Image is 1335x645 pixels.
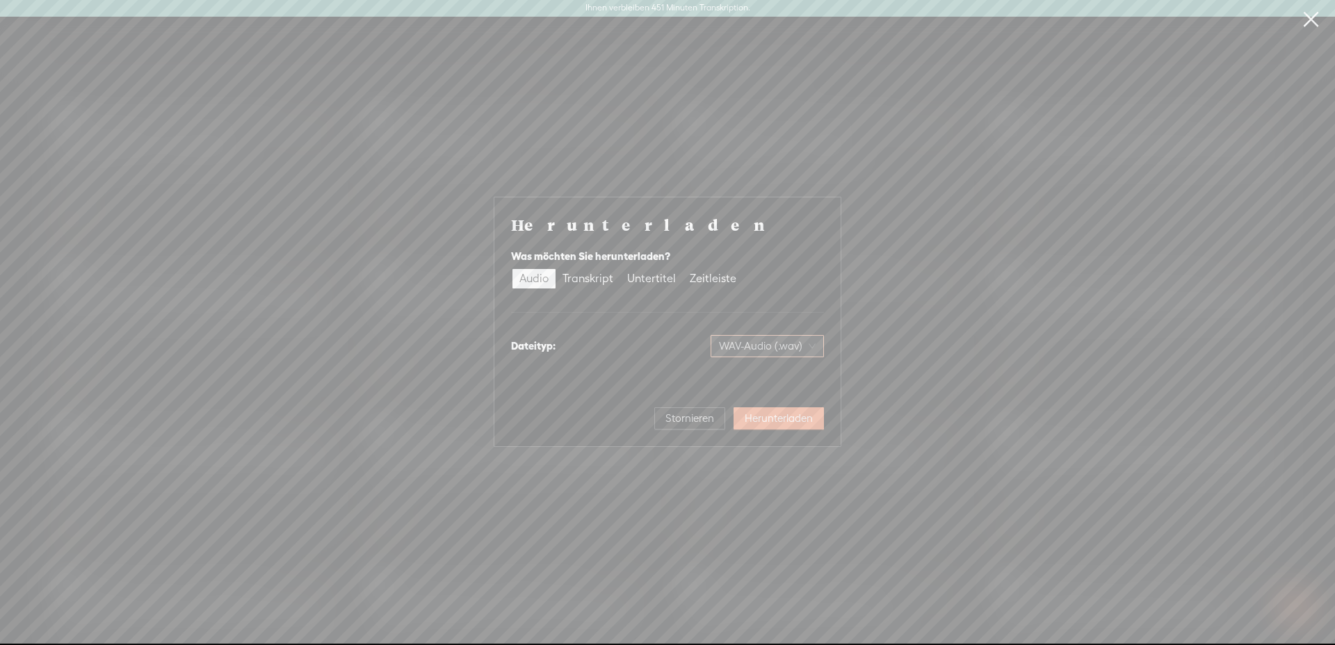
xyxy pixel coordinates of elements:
[519,269,549,288] div: Audio
[745,412,813,424] font: Herunterladen
[690,272,736,285] font: Zeitleiste
[719,340,802,352] font: WAV-Audio (.wav)
[719,336,816,357] span: WAV-Audio (.wav)
[654,407,725,430] button: Stornieren
[665,412,714,424] font: Stornieren
[511,340,556,352] font: Dateityp:
[511,214,772,235] font: Herunterladen
[519,272,549,285] font: Audio
[734,407,824,430] button: Herunterladen
[563,272,613,285] font: Transkript
[511,250,670,262] font: Was möchten Sie herunterladen?
[627,269,676,288] div: Untertitel
[511,268,745,290] div: segmentierte Steuerung
[690,269,736,288] div: Zeitleiste
[563,269,613,288] div: Transkript
[627,272,676,285] font: Untertitel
